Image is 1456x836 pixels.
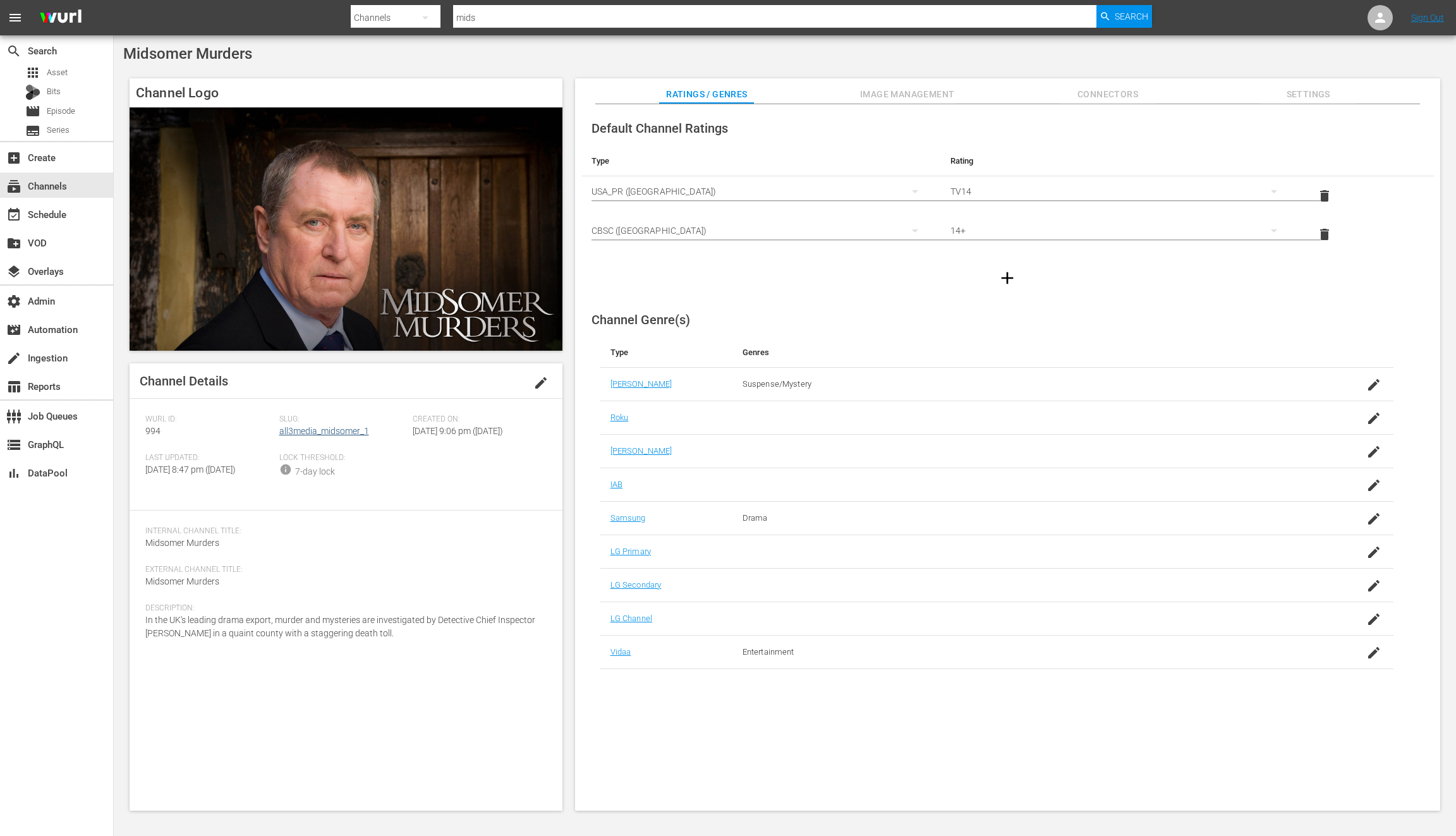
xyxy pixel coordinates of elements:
span: [DATE] 9:06 pm ([DATE]) [413,426,503,436]
span: Episode [47,105,75,118]
span: DataPool [6,466,21,481]
span: External Channel Title: [145,565,540,575]
div: CBSC ([GEOGRAPHIC_DATA]) [591,213,930,248]
span: 994 [145,426,161,436]
table: simple table [581,146,1434,254]
span: Search [6,44,21,59]
span: info [279,463,292,476]
a: [PERSON_NAME] [610,446,672,456]
img: Midsomer Murders [130,107,562,351]
span: Created On: [413,415,540,425]
span: In the UK's leading drama export, murder and mysteries are investigated by Detective Chief Inspec... [145,615,535,638]
span: Asset [25,65,40,80]
span: Admin [6,294,21,309]
span: Wurl ID: [145,415,273,425]
th: Type [581,146,940,176]
span: Last Updated: [145,453,273,463]
span: Job Queues [6,409,21,424]
span: Automation [6,322,21,337]
span: Midsomer Murders [145,576,219,586]
a: [PERSON_NAME] [610,379,672,389]
span: Series [25,123,40,138]
button: Search [1096,5,1152,28]
th: Rating [940,146,1299,176]
a: all3media_midsomer_1 [279,426,369,436]
span: Image Management [860,87,955,102]
a: LG Secondary [610,580,662,590]
span: Series [47,124,70,136]
div: 7-day lock [295,465,335,478]
span: Overlays [6,264,21,279]
span: Asset [47,66,68,79]
span: Reports [6,379,21,394]
span: menu [8,10,23,25]
span: Ratings / Genres [659,87,754,102]
span: Channel Details [140,373,228,389]
span: GraphQL [6,437,21,452]
span: Bits [47,85,61,98]
th: Type [600,337,732,368]
span: Lock Threshold: [279,453,407,463]
span: Create [6,150,21,166]
div: TV14 [950,174,1289,209]
button: delete [1309,219,1340,250]
div: USA_PR ([GEOGRAPHIC_DATA]) [591,174,930,209]
span: Connectors [1060,87,1155,102]
a: Samsung [610,513,646,523]
span: Slug: [279,415,407,425]
span: Midsomer Murders [145,538,219,548]
span: Schedule [6,207,21,222]
th: Genres [732,337,1305,368]
span: Search [1115,5,1148,28]
span: VOD [6,236,21,251]
span: Description: [145,603,540,614]
div: Bits [25,85,40,100]
span: Midsomer Murders [123,45,252,63]
span: delete [1317,188,1332,203]
span: Default Channel Ratings [591,121,728,136]
button: delete [1309,181,1340,211]
a: Roku [610,413,629,422]
span: delete [1317,227,1332,242]
a: IAB [610,480,622,489]
span: Episode [25,104,40,119]
span: Internal Channel Title: [145,526,540,536]
span: [DATE] 8:47 pm ([DATE]) [145,464,236,475]
span: Ingestion [6,351,21,366]
div: 14+ [950,213,1289,248]
h4: Channel Logo [130,78,562,107]
span: Channel Genre(s) [591,312,690,327]
span: Channels [6,179,21,194]
a: LG Channel [610,614,652,623]
span: edit [533,375,549,391]
a: Vidaa [610,647,631,657]
button: edit [526,368,556,398]
a: LG Primary [610,547,651,556]
img: ans4CAIJ8jUAAAAAAAAAAAAAAAAAAAAAAAAgQb4GAAAAAAAAAAAAAAAAAAAAAAAAJMjXAAAAAAAAAAAAAAAAAAAAAAAAgAT5G... [30,3,91,33]
span: Settings [1261,87,1356,102]
a: Sign Out [1411,13,1444,23]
